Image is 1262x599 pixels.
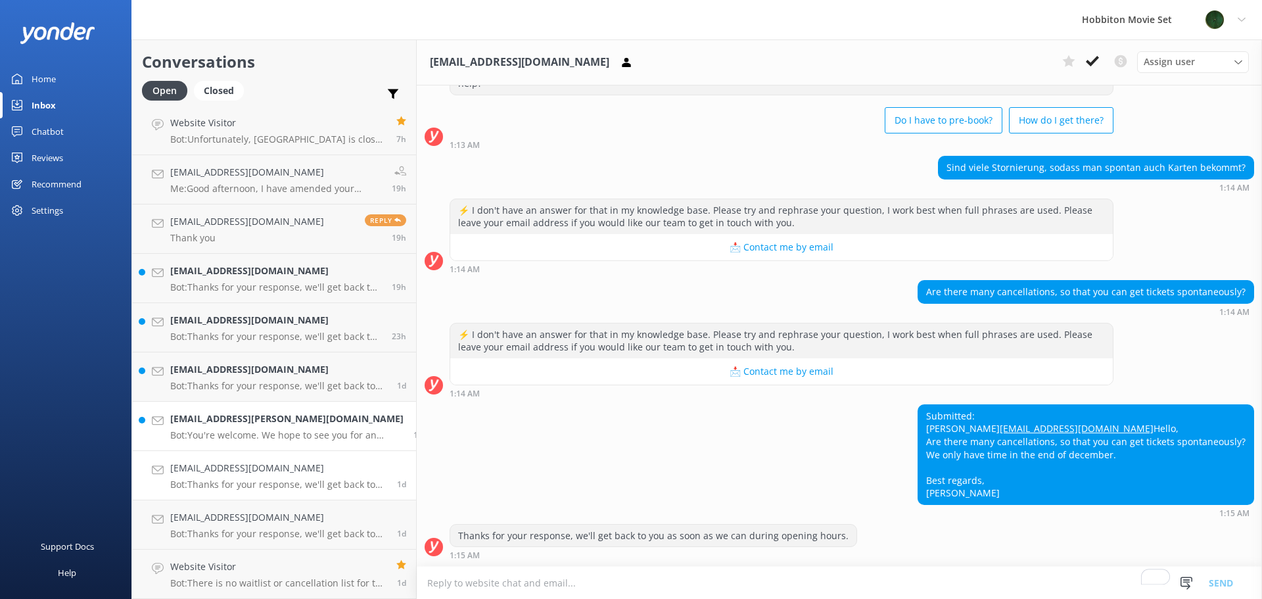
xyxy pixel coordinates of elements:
strong: 1:14 AM [450,266,480,274]
h4: [EMAIL_ADDRESS][DOMAIN_NAME] [170,510,387,525]
strong: 1:15 AM [1219,510,1250,517]
p: Bot: Thanks for your response, we'll get back to you as soon as we can during opening hours. [170,528,387,540]
p: Me: Good afternoon, I have amended your booking to 1 adult on the 12:00pm tour departing [DATE][D... [170,183,382,195]
div: Oct 03 2025 01:14am (UTC +13:00) Pacific/Auckland [450,389,1113,398]
p: Bot: There is no waitlist or cancellation list for the Hobbiton Movie Set Beer Festival. Tickets ... [170,577,386,589]
a: [EMAIL_ADDRESS][DOMAIN_NAME]Bot:Thanks for your response, we'll get back to you as soon as we can... [132,500,416,550]
div: Chatbot [32,118,64,145]
p: Thank you [170,232,324,244]
a: [EMAIL_ADDRESS][PERSON_NAME][DOMAIN_NAME]Bot:You're welcome. We hope to see you for an adventure ... [132,402,416,451]
div: Are there many cancellations, so that you can get tickets spontaneously? [918,281,1253,303]
a: [EMAIL_ADDRESS][DOMAIN_NAME]Bot:Thanks for your response, we'll get back to you as soon as we can... [132,352,416,402]
textarea: To enrich screen reader interactions, please activate Accessibility in Grammarly extension settings [417,567,1262,599]
h4: [EMAIL_ADDRESS][DOMAIN_NAME] [170,461,387,475]
div: Settings [32,197,63,224]
p: Bot: Thanks for your response, we'll get back to you as soon as we can during opening hours. [170,281,382,293]
h4: [EMAIL_ADDRESS][PERSON_NAME][DOMAIN_NAME] [170,412,404,426]
p: Bot: Thanks for your response, we'll get back to you as soon as we can during opening hours. [170,380,387,392]
button: 📩 Contact me by email [450,234,1113,260]
span: Oct 03 2025 01:59pm (UTC +13:00) Pacific/Auckland [392,331,406,342]
div: Oct 03 2025 01:15am (UTC +13:00) Pacific/Auckland [918,508,1254,517]
div: ⚡ I don't have an answer for that in my knowledge base. Please try and rephrase your question, I ... [450,199,1113,234]
div: Oct 03 2025 01:14am (UTC +13:00) Pacific/Auckland [918,307,1254,316]
a: [EMAIL_ADDRESS][DOMAIN_NAME]Thank youReply19h [132,204,416,254]
div: Submitted: [PERSON_NAME] Hello, Are there many cancellations, so that you can get tickets spontan... [918,405,1253,504]
h4: Website Visitor [170,116,386,130]
h4: [EMAIL_ADDRESS][DOMAIN_NAME] [170,165,382,180]
span: Oct 03 2025 01:15am (UTC +13:00) Pacific/Auckland [397,479,406,490]
span: Oct 03 2025 06:33pm (UTC +13:00) Pacific/Auckland [392,183,406,194]
a: Website VisitorBot:There is no waitlist or cancellation list for the Hobbiton Movie Set Beer Fest... [132,550,416,599]
span: Oct 02 2025 03:58pm (UTC +13:00) Pacific/Auckland [397,577,406,588]
a: Website VisitorBot:Unfortunately, [GEOGRAPHIC_DATA] is closed on [DATE], [DATE]. However, you can... [132,106,416,155]
span: Oct 02 2025 06:05pm (UTC +13:00) Pacific/Auckland [397,528,406,539]
strong: 1:14 AM [450,390,480,398]
h4: [EMAIL_ADDRESS][DOMAIN_NAME] [170,214,324,229]
img: 34-1625720359.png [1205,10,1225,30]
p: Bot: You're welcome. We hope to see you for an adventure soon! [170,429,404,441]
span: Oct 03 2025 06:27pm (UTC +13:00) Pacific/Auckland [392,232,406,243]
a: [EMAIL_ADDRESS][DOMAIN_NAME]Bot:Thanks for your response, we'll get back to you as soon as we can... [132,451,416,500]
div: Recommend [32,171,82,197]
div: Closed [194,81,244,101]
h3: [EMAIL_ADDRESS][DOMAIN_NAME] [430,54,609,71]
span: Oct 03 2025 05:51am (UTC +13:00) Pacific/Auckland [413,429,423,441]
p: Bot: Unfortunately, [GEOGRAPHIC_DATA] is closed on [DATE], [DATE]. However, you can book a tour f... [170,133,386,145]
h4: [EMAIL_ADDRESS][DOMAIN_NAME] [170,313,382,327]
a: [EMAIL_ADDRESS][DOMAIN_NAME]Me:Good afternoon, I have amended your booking to 1 adult on the 12:0... [132,155,416,204]
button: How do I get there? [1009,107,1113,133]
a: Open [142,83,194,97]
div: Sind viele Stornierung, sodass man spontan auch Karten bekommt? [939,156,1253,179]
div: Open [142,81,187,101]
div: Support Docs [41,533,94,560]
p: Bot: Thanks for your response, we'll get back to you as soon as we can during opening hours. [170,479,387,491]
strong: 1:14 AM [1219,308,1250,316]
strong: 1:15 AM [450,552,480,560]
div: Thanks for your response, we'll get back to you as soon as we can during opening hours. [450,525,856,547]
div: Oct 03 2025 01:15am (UTC +13:00) Pacific/Auckland [450,550,857,560]
div: ⚡ I don't have an answer for that in my knowledge base. Please try and rephrase your question, I ... [450,323,1113,358]
a: [EMAIL_ADDRESS][DOMAIN_NAME]Bot:Thanks for your response, we'll get back to you as soon as we can... [132,303,416,352]
button: 📩 Contact me by email [450,358,1113,385]
div: Oct 03 2025 01:13am (UTC +13:00) Pacific/Auckland [450,140,1113,149]
img: yonder-white-logo.png [20,22,95,44]
div: Oct 03 2025 01:14am (UTC +13:00) Pacific/Auckland [450,264,1113,274]
div: Inbox [32,92,56,118]
h2: Conversations [142,49,406,74]
h4: [EMAIL_ADDRESS][DOMAIN_NAME] [170,362,387,377]
div: Help [58,560,76,586]
div: Home [32,66,56,92]
h4: Website Visitor [170,560,386,574]
strong: 1:13 AM [450,141,480,149]
span: Oct 03 2025 05:52pm (UTC +13:00) Pacific/Auckland [392,281,406,293]
span: Oct 03 2025 10:00am (UTC +13:00) Pacific/Auckland [397,380,406,391]
span: Assign user [1144,55,1195,69]
div: Oct 03 2025 01:14am (UTC +13:00) Pacific/Auckland [938,183,1254,192]
p: Bot: Thanks for your response, we'll get back to you as soon as we can during opening hours. [170,331,382,343]
a: [EMAIL_ADDRESS][DOMAIN_NAME]Bot:Thanks for your response, we'll get back to you as soon as we can... [132,254,416,303]
span: Reply [365,214,406,226]
h4: [EMAIL_ADDRESS][DOMAIN_NAME] [170,264,382,278]
a: [EMAIL_ADDRESS][DOMAIN_NAME] [1000,422,1154,435]
div: Reviews [32,145,63,171]
div: Assign User [1137,51,1249,72]
span: Oct 04 2025 06:25am (UTC +13:00) Pacific/Auckland [396,133,406,145]
button: Do I have to pre-book? [885,107,1002,133]
a: Closed [194,83,250,97]
strong: 1:14 AM [1219,184,1250,192]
